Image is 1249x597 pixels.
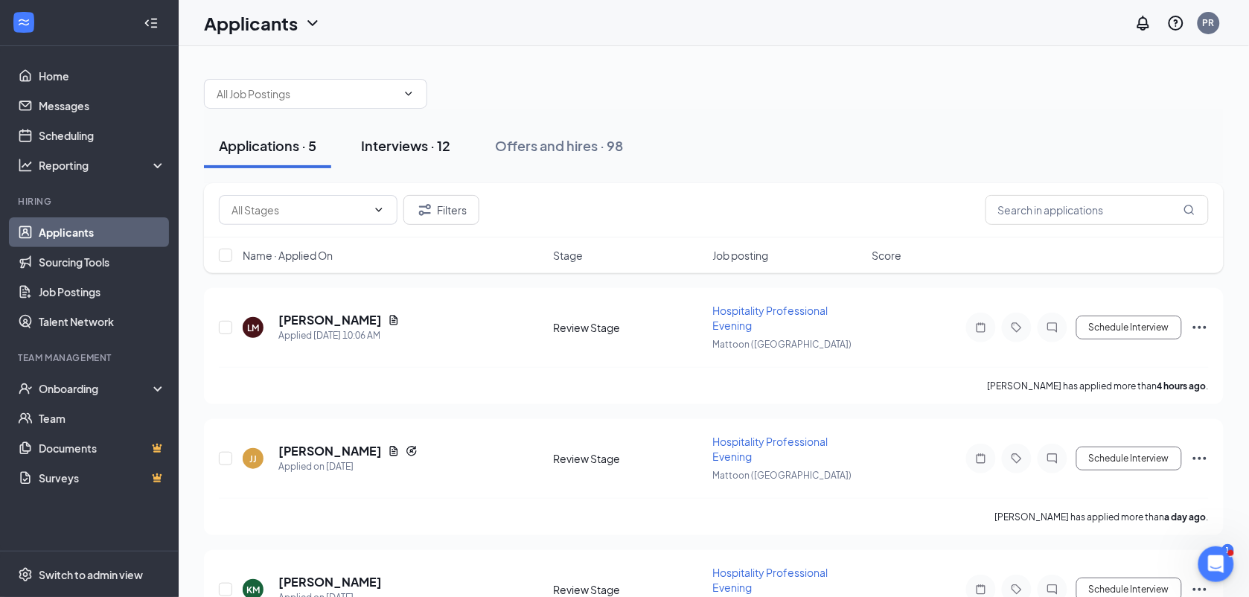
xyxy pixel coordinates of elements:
a: Talent Network [39,307,166,336]
div: Hiring [18,195,163,208]
svg: Tag [1008,584,1026,596]
div: Applied on [DATE] [278,459,418,474]
div: Onboarding [39,381,153,396]
a: Home [39,61,166,91]
svg: Document [388,445,400,457]
svg: Note [972,584,990,596]
svg: ChatInactive [1044,584,1061,596]
span: Mattoon ([GEOGRAPHIC_DATA]) [713,470,852,481]
div: Switch to admin view [39,567,143,582]
svg: Tag [1008,453,1026,464]
div: Review Stage [553,451,704,466]
p: [PERSON_NAME] has applied more than . [988,380,1209,392]
button: Schedule Interview [1076,447,1182,470]
svg: Settings [18,567,33,582]
span: Hospitality Professional Evening [713,304,828,332]
div: Reporting [39,158,167,173]
svg: Collapse [144,16,159,31]
svg: Note [972,453,990,464]
span: Score [872,248,902,263]
svg: ChevronDown [403,88,415,100]
a: Team [39,403,166,433]
svg: Reapply [406,445,418,457]
p: [PERSON_NAME] has applied more than . [995,511,1209,523]
svg: WorkstreamLogo [16,15,31,30]
div: Applied [DATE] 10:06 AM [278,328,400,343]
button: Schedule Interview [1076,316,1182,339]
div: Review Stage [553,320,704,335]
svg: QuestionInfo [1167,14,1185,32]
a: Applicants [39,217,166,247]
div: JJ [249,453,257,465]
div: Offers and hires · 98 [495,136,623,155]
svg: Note [972,322,990,333]
b: a day ago [1165,511,1207,523]
svg: Ellipses [1191,319,1209,336]
button: Filter Filters [403,195,479,225]
svg: Notifications [1134,14,1152,32]
div: LM [247,322,259,334]
h5: [PERSON_NAME] [278,312,382,328]
svg: Filter [416,201,434,219]
div: Applications · 5 [219,136,316,155]
a: Sourcing Tools [39,247,166,277]
a: Job Postings [39,277,166,307]
svg: Tag [1008,322,1026,333]
div: 1 [1222,544,1234,557]
svg: Ellipses [1191,450,1209,467]
div: PR [1203,16,1215,29]
span: Hospitality Professional Evening [713,566,828,594]
div: Interviews · 12 [361,136,450,155]
span: Job posting [713,248,769,263]
svg: Analysis [18,158,33,173]
h1: Applicants [204,10,298,36]
div: KM [246,584,260,596]
svg: ChevronDown [304,14,322,32]
a: DocumentsCrown [39,433,166,463]
a: Scheduling [39,121,166,150]
input: All Job Postings [217,86,397,102]
svg: ChatInactive [1044,322,1061,333]
svg: ChatInactive [1044,453,1061,464]
svg: UserCheck [18,381,33,396]
svg: MagnifyingGlass [1183,204,1195,216]
a: SurveysCrown [39,463,166,493]
iframe: Intercom live chat [1198,546,1234,582]
span: Name · Applied On [243,248,333,263]
h5: [PERSON_NAME] [278,443,382,459]
input: Search in applications [986,195,1209,225]
div: Review Stage [553,582,704,597]
a: Messages [39,91,166,121]
span: Hospitality Professional Evening [713,435,828,463]
span: Stage [553,248,583,263]
svg: Document [388,314,400,326]
svg: ChevronDown [373,204,385,216]
span: Mattoon ([GEOGRAPHIC_DATA]) [713,339,852,350]
b: 4 hours ago [1157,380,1207,392]
input: All Stages [231,202,367,218]
div: Team Management [18,351,163,364]
h5: [PERSON_NAME] [278,574,382,590]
